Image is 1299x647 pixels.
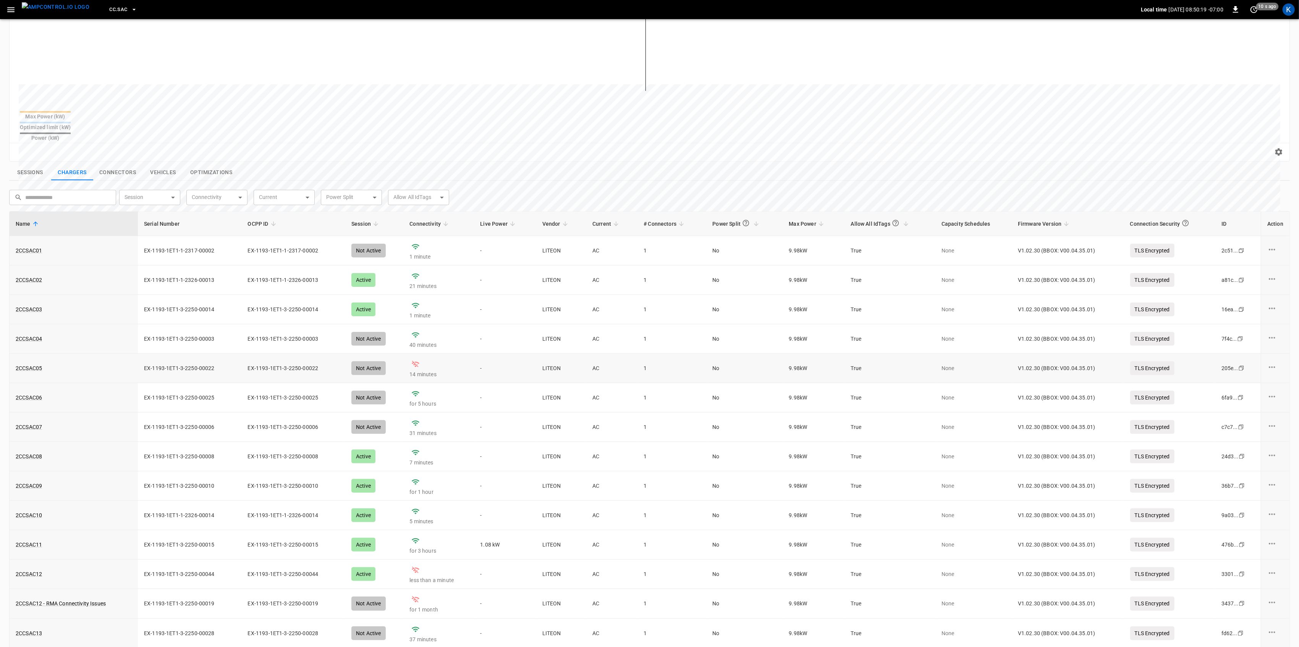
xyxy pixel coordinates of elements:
div: fd62 ... [1221,629,1238,637]
td: 1 [637,442,706,471]
td: 9.98 kW [783,530,845,560]
a: 2CCSAC08 [16,453,42,460]
div: charge point options [1267,421,1283,433]
div: copy [1238,364,1246,372]
div: copy [1237,335,1244,343]
span: Session [351,219,381,228]
div: copy [1238,540,1246,549]
div: 205e ... [1221,364,1238,372]
td: AC [586,383,637,412]
td: LITEON [536,324,586,354]
td: - [474,324,536,354]
div: 6fa9 ... [1221,394,1238,401]
p: None [941,570,1006,578]
td: 9.98 kW [783,501,845,530]
p: None [941,629,1006,637]
td: LITEON [536,589,586,618]
p: [DATE] 08:50:19 -07:00 [1169,6,1223,13]
div: charge point options [1267,510,1283,521]
p: None [941,364,1006,372]
div: Active [351,508,375,522]
button: show latest optimizations [184,165,238,181]
td: 1 [637,589,706,618]
td: No [707,383,783,412]
span: Power Split [713,216,762,231]
p: None [941,335,1006,343]
a: 2CCSAC07 [16,423,42,431]
img: ampcontrol.io logo [22,2,89,12]
p: TLS Encrypted [1130,332,1174,346]
td: LITEON [536,530,586,560]
p: None [941,482,1006,490]
div: charge point options [1267,304,1283,315]
td: True [845,501,935,530]
td: V1.02.30 (BBOX: V00.04.35.01) [1012,560,1124,589]
td: V1.02.30 (BBOX: V00.04.35.01) [1012,471,1124,501]
td: True [845,383,935,412]
div: Active [351,450,375,463]
div: Not Active [351,597,386,610]
div: copy [1238,482,1246,490]
span: Live Power [480,219,518,228]
td: V1.02.30 (BBOX: V00.04.35.01) [1012,589,1124,618]
td: AC [586,354,637,383]
p: 37 minutes [409,636,468,643]
td: EX-1193-1ET1-3-2250-00044 [138,560,242,589]
td: - [474,354,536,383]
td: No [707,501,783,530]
td: EX-1193-1ET1-3-2250-00006 [242,412,346,442]
td: 1 [637,471,706,501]
td: True [845,324,935,354]
a: 2CCSAC04 [16,335,42,343]
p: None [941,511,1006,519]
td: - [474,471,536,501]
td: AC [586,471,637,501]
td: LITEON [536,442,586,471]
div: charge point options [1267,392,1283,403]
span: Allow All IdTags [851,216,911,231]
td: LITEON [536,560,586,589]
a: 2CCSAC12 [16,570,42,578]
td: EX-1193-1ET1-3-2250-00015 [242,530,346,560]
td: V1.02.30 (BBOX: V00.04.35.01) [1012,324,1124,354]
p: Local time [1141,6,1167,13]
div: c7c7 ... [1221,423,1238,431]
th: Action [1261,212,1289,236]
div: copy [1238,423,1245,431]
td: AC [586,501,637,530]
a: 2CCSAC10 [16,511,42,519]
p: TLS Encrypted [1130,567,1174,581]
div: copy [1237,393,1245,402]
td: EX-1193-1ET1-3-2250-00010 [138,471,242,501]
td: 1 [637,412,706,442]
p: TLS Encrypted [1130,597,1174,610]
td: EX-1193-1ET1-3-2250-00044 [242,560,346,589]
td: No [707,530,783,560]
td: 1 [637,501,706,530]
a: 2CCSAC05 [16,364,42,372]
button: CC.SAC [106,2,140,17]
div: charge point options [1267,333,1283,345]
p: None [941,453,1006,460]
td: 1 [637,560,706,589]
td: EX-1193-1ET1-3-2250-00008 [138,442,242,471]
div: copy [1238,570,1246,578]
div: charge point options [1267,451,1283,462]
td: V1.02.30 (BBOX: V00.04.35.01) [1012,501,1124,530]
td: - [474,412,536,442]
p: less than a minute [409,576,468,584]
p: TLS Encrypted [1130,420,1174,434]
td: EX-1193-1ET1-3-2250-00022 [138,354,242,383]
td: V1.02.30 (BBOX: V00.04.35.01) [1012,442,1124,471]
td: True [845,530,935,560]
p: TLS Encrypted [1130,479,1174,493]
span: Connectivity [409,219,451,228]
div: Not Active [351,332,386,346]
div: copy [1238,452,1246,461]
div: charge point options [1267,568,1283,580]
p: for 5 hours [409,400,468,408]
td: 9.98 kW [783,589,845,618]
div: 3301 ... [1221,570,1239,578]
p: TLS Encrypted [1130,538,1174,552]
div: charge point options [1267,274,1283,286]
